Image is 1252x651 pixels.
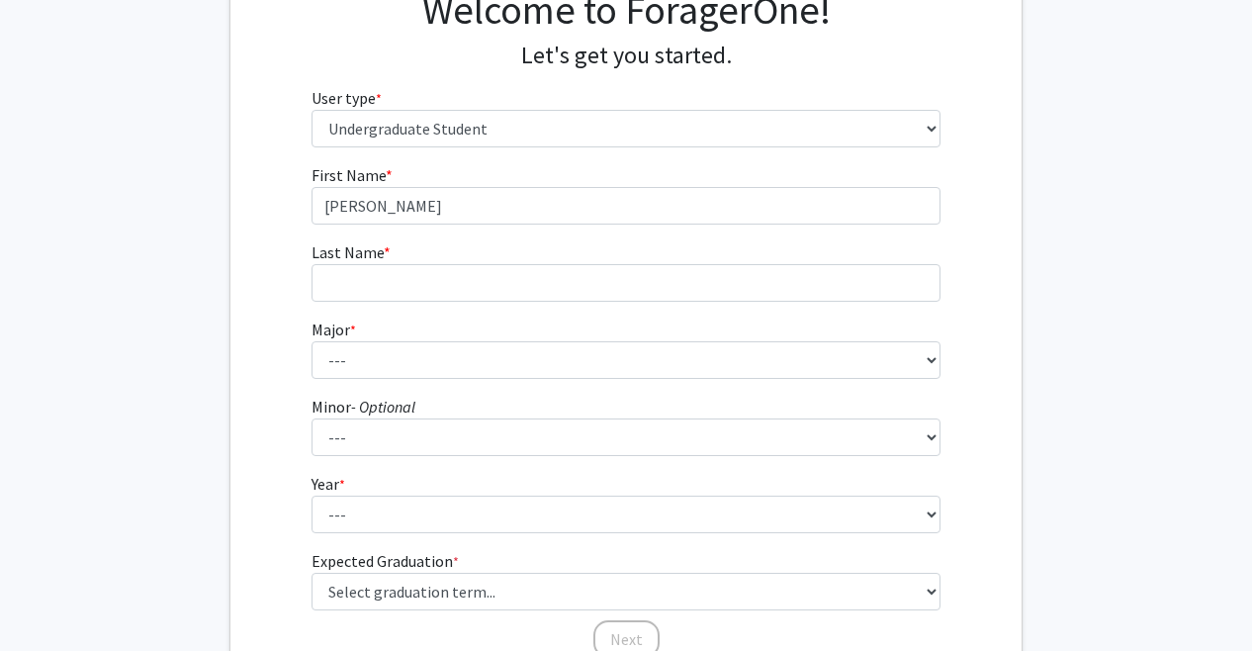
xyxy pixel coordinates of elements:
span: Last Name [312,242,384,262]
h4: Let's get you started. [312,42,941,70]
span: First Name [312,165,386,185]
iframe: Chat [15,562,84,636]
label: Expected Graduation [312,549,459,573]
i: - Optional [351,397,415,417]
label: Year [312,472,345,496]
label: User type [312,86,382,110]
label: Major [312,318,356,341]
label: Minor [312,395,415,418]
